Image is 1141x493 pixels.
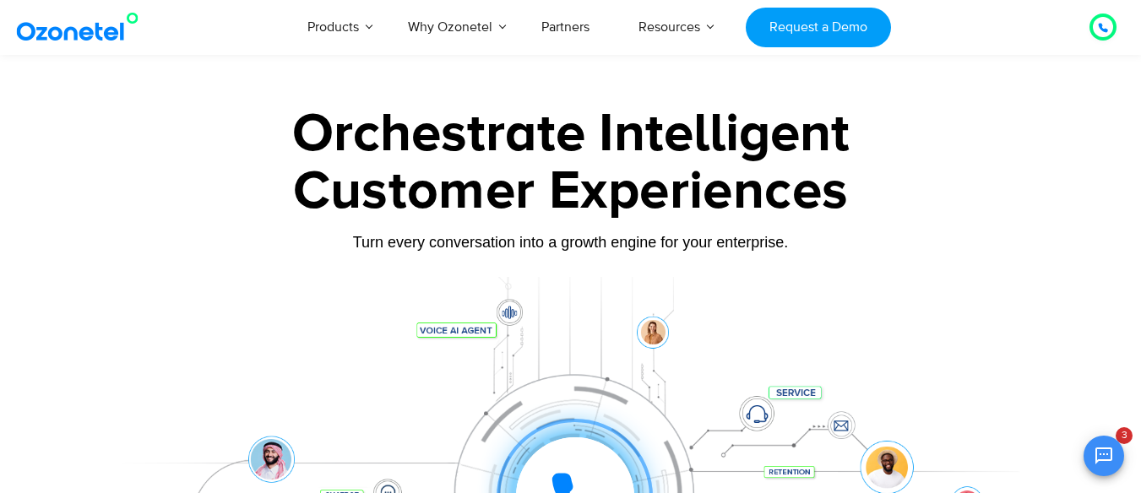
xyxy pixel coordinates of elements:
span: 3 [1116,427,1133,444]
a: Request a Demo [746,8,890,47]
div: Orchestrate Intelligent [43,107,1099,161]
div: Customer Experiences [43,151,1099,232]
div: Turn every conversation into a growth engine for your enterprise. [43,233,1099,252]
button: Open chat [1084,436,1124,476]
